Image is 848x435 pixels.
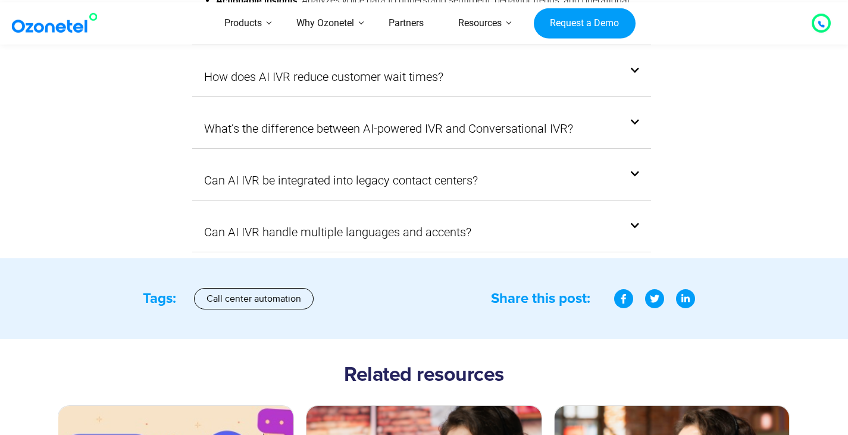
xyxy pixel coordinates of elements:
[204,66,443,87] a: How does AI IVR reduce customer wait times?
[192,109,652,148] div: What’s the difference between AI-powered IVR and Conversational IVR?
[371,2,441,45] a: Partners
[279,2,371,45] a: Why Ozonetel
[204,118,573,139] a: What’s the difference between AI-powered IVR and Conversational IVR?
[207,2,279,45] a: Products
[194,288,314,309] a: Call center automation
[192,212,652,252] div: Can AI IVR handle multiple languages and accents?
[192,161,652,200] div: Can AI IVR be integrated into legacy contact centers?
[192,57,652,96] div: How does AI IVR reduce customer wait times?
[204,221,471,243] a: Can AI IVR handle multiple languages and accents?
[58,364,790,387] h2: Related resources
[491,290,590,308] h3: Share this post:
[143,290,176,308] h3: Tags:
[441,2,519,45] a: Resources
[534,8,636,39] a: Request a Demo
[204,170,478,191] a: Can AI IVR be integrated into legacy contact centers?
